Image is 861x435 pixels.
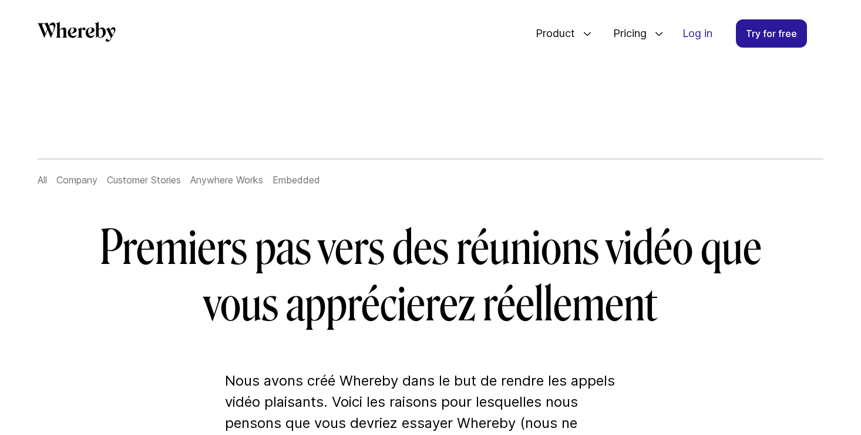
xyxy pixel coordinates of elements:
[601,14,650,53] span: Pricing
[273,174,320,186] a: Embedded
[92,220,769,333] h1: Premiers pas vers des réunions vidéo que vous apprécierez réellement
[38,174,47,186] a: All
[38,22,116,46] a: Whereby
[190,174,263,186] a: Anywhere Works
[38,22,116,42] svg: Whereby
[107,174,181,186] a: Customer Stories
[673,20,722,47] a: Log in
[524,14,578,53] span: Product
[736,19,807,48] a: Try for free
[56,174,97,186] a: Company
